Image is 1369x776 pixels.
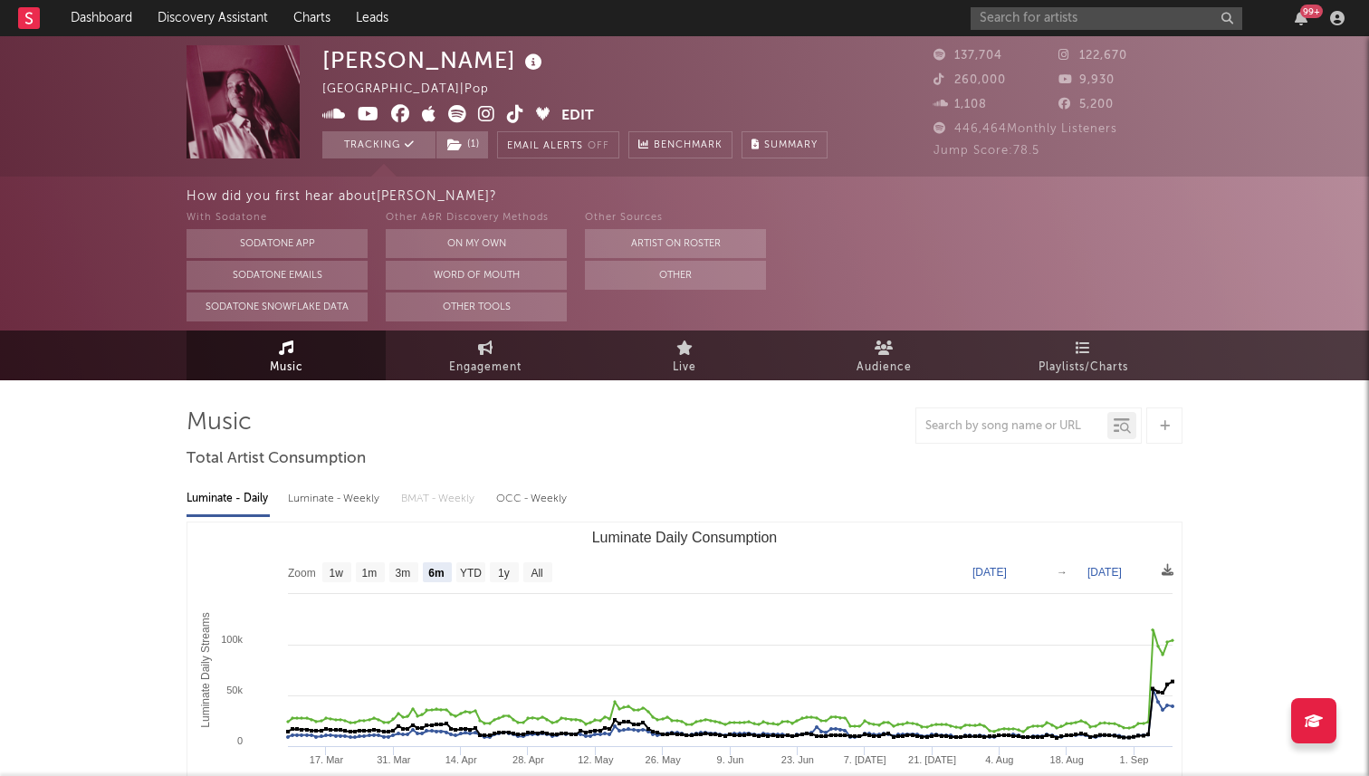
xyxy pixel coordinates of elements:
[971,7,1242,30] input: Search for artists
[844,754,886,765] text: 7. [DATE]
[445,754,477,765] text: 14. Apr
[460,567,482,580] text: YTD
[578,754,614,765] text: 12. May
[1039,357,1128,378] span: Playlists/Charts
[436,131,488,158] button: (1)
[187,448,366,470] span: Total Artist Consumption
[310,754,344,765] text: 17. Mar
[628,131,732,158] a: Benchmark
[187,331,386,380] a: Music
[436,131,489,158] span: ( 1 )
[585,229,766,258] button: Artist on Roster
[199,612,212,727] text: Luminate Daily Streams
[561,105,594,128] button: Edit
[1120,754,1149,765] text: 1. Sep
[717,754,744,765] text: 9. Jun
[1295,11,1307,25] button: 99+
[187,292,368,321] button: Sodatone Snowflake Data
[654,135,723,157] span: Benchmark
[908,754,956,765] text: 21. [DATE]
[322,45,547,75] div: [PERSON_NAME]
[933,145,1039,157] span: Jump Score: 78.5
[187,261,368,290] button: Sodatone Emails
[1300,5,1323,18] div: 99 +
[531,567,542,580] text: All
[857,357,912,378] span: Audience
[498,567,510,580] text: 1y
[1058,99,1114,110] span: 5,200
[1087,566,1122,579] text: [DATE]
[585,331,784,380] a: Live
[916,419,1107,434] input: Search by song name or URL
[226,685,243,695] text: 50k
[784,331,983,380] a: Audience
[588,141,609,151] em: Off
[449,357,522,378] span: Engagement
[221,634,243,645] text: 100k
[396,567,411,580] text: 3m
[585,207,766,229] div: Other Sources
[386,292,567,321] button: Other Tools
[288,484,383,514] div: Luminate - Weekly
[781,754,814,765] text: 23. Jun
[933,99,987,110] span: 1,108
[1050,754,1084,765] text: 18. Aug
[673,357,696,378] span: Live
[764,140,818,150] span: Summary
[933,50,1002,62] span: 137,704
[1058,50,1127,62] span: 122,670
[646,754,682,765] text: 26. May
[270,357,303,378] span: Music
[742,131,828,158] button: Summary
[377,754,411,765] text: 31. Mar
[1057,566,1067,579] text: →
[386,331,585,380] a: Engagement
[497,131,619,158] button: Email AlertsOff
[585,261,766,290] button: Other
[933,74,1006,86] span: 260,000
[322,131,436,158] button: Tracking
[1058,74,1115,86] span: 9,930
[512,754,544,765] text: 28. Apr
[386,207,567,229] div: Other A&R Discovery Methods
[933,123,1117,135] span: 446,464 Monthly Listeners
[985,754,1013,765] text: 4. Aug
[187,186,1369,207] div: How did you first hear about [PERSON_NAME] ?
[288,567,316,580] text: Zoom
[362,567,378,580] text: 1m
[428,567,444,580] text: 6m
[237,735,243,746] text: 0
[592,530,778,545] text: Luminate Daily Consumption
[972,566,1007,579] text: [DATE]
[187,207,368,229] div: With Sodatone
[386,261,567,290] button: Word Of Mouth
[187,484,270,514] div: Luminate - Daily
[496,484,569,514] div: OCC - Weekly
[983,331,1182,380] a: Playlists/Charts
[386,229,567,258] button: On My Own
[187,229,368,258] button: Sodatone App
[330,567,344,580] text: 1w
[322,79,510,101] div: [GEOGRAPHIC_DATA] | Pop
